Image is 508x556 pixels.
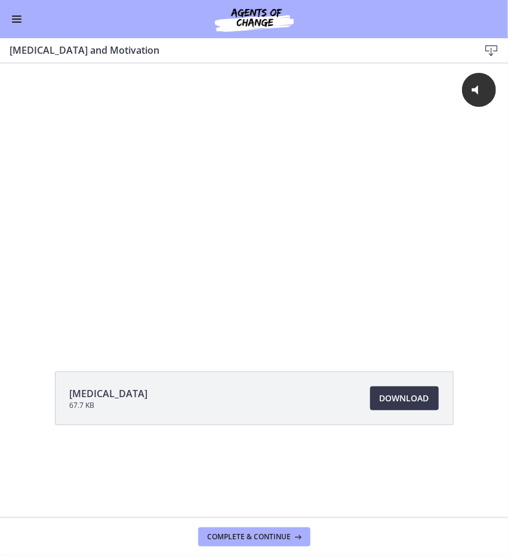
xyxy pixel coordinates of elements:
button: Click for sound [462,10,496,44]
button: Enable menu [10,12,24,26]
span: Complete & continue [208,532,291,542]
h3: [MEDICAL_DATA] and Motivation [10,43,460,57]
span: 67.7 KB [70,401,148,410]
button: Complete & continue [198,527,310,546]
a: Download [370,386,439,410]
img: Agents of Change [183,5,326,33]
span: Download [380,391,429,406]
span: [MEDICAL_DATA] [70,386,148,401]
